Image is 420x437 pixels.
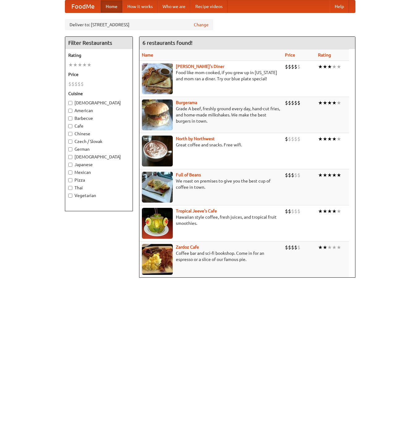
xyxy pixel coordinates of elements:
[318,63,323,70] li: ★
[337,63,341,70] li: ★
[82,61,87,68] li: ★
[68,90,129,97] h5: Cuisine
[142,250,280,263] p: Coffee bar and sci-fi bookshop. Come in for an espresso or a slice of our famous pie.
[68,132,72,136] input: Chinese
[285,244,288,251] li: $
[332,208,337,215] li: ★
[288,63,291,70] li: $
[142,63,173,94] img: sallys.jpg
[323,136,327,142] li: ★
[318,99,323,106] li: ★
[285,99,288,106] li: $
[142,106,280,124] p: Grade A beef, freshly ground every day, hand-cut fries, and home-made milkshakes. We make the bes...
[332,63,337,70] li: ★
[285,53,295,57] a: Price
[297,63,300,70] li: $
[291,208,294,215] li: $
[68,107,129,114] label: American
[288,99,291,106] li: $
[291,99,294,106] li: $
[285,172,288,179] li: $
[294,244,297,251] li: $
[294,208,297,215] li: $
[176,100,197,105] b: Burgerama
[285,136,288,142] li: $
[68,186,72,190] input: Thai
[142,99,173,130] img: burgerama.jpg
[68,178,72,182] input: Pizza
[176,208,217,213] b: Tropical Jeeve's Cafe
[176,172,201,177] a: Full of Beans
[68,81,71,87] li: $
[176,136,215,141] a: North by Northwest
[142,208,173,239] img: jeeves.jpg
[142,136,173,166] img: north.jpg
[323,208,327,215] li: ★
[291,244,294,251] li: $
[318,53,331,57] a: Rating
[68,147,72,151] input: German
[337,99,341,106] li: ★
[68,101,72,105] input: [DEMOGRAPHIC_DATA]
[68,52,129,58] h5: Rating
[142,53,153,57] a: Name
[288,172,291,179] li: $
[327,136,332,142] li: ★
[68,71,129,78] h5: Price
[68,169,129,175] label: Mexican
[327,208,332,215] li: ★
[68,116,72,120] input: Barbecue
[323,63,327,70] li: ★
[142,142,280,148] p: Great coffee and snacks. Free wifi.
[122,0,158,13] a: How it works
[68,123,129,129] label: Cafe
[323,244,327,251] li: ★
[74,81,78,87] li: $
[176,245,199,250] b: Zardoz Cafe
[291,172,294,179] li: $
[294,63,297,70] li: $
[68,194,72,198] input: Vegetarian
[288,136,291,142] li: $
[78,81,81,87] li: $
[68,162,129,168] label: Japanese
[288,244,291,251] li: $
[68,185,129,191] label: Thai
[297,244,300,251] li: $
[337,136,341,142] li: ★
[337,208,341,215] li: ★
[142,40,193,46] ng-pluralize: 6 restaurants found!
[142,178,280,190] p: We roast on premises to give you the best cup of coffee in town.
[294,172,297,179] li: $
[323,99,327,106] li: ★
[68,115,129,121] label: Barbecue
[194,22,209,28] a: Change
[332,136,337,142] li: ★
[142,244,173,275] img: zardoz.jpg
[176,64,224,69] a: [PERSON_NAME]'s Diner
[318,208,323,215] li: ★
[68,177,129,183] label: Pizza
[291,136,294,142] li: $
[68,138,129,145] label: Czech / Slovak
[142,172,173,203] img: beans.jpg
[323,172,327,179] li: ★
[332,172,337,179] li: ★
[297,99,300,106] li: $
[65,0,101,13] a: FoodMe
[285,208,288,215] li: $
[71,81,74,87] li: $
[68,154,129,160] label: [DEMOGRAPHIC_DATA]
[68,131,129,137] label: Chinese
[68,155,72,159] input: [DEMOGRAPHIC_DATA]
[78,61,82,68] li: ★
[327,172,332,179] li: ★
[332,244,337,251] li: ★
[318,244,323,251] li: ★
[337,244,341,251] li: ★
[142,214,280,226] p: Hawaiian style coffee, fresh juices, and tropical fruit smoothies.
[73,61,78,68] li: ★
[337,172,341,179] li: ★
